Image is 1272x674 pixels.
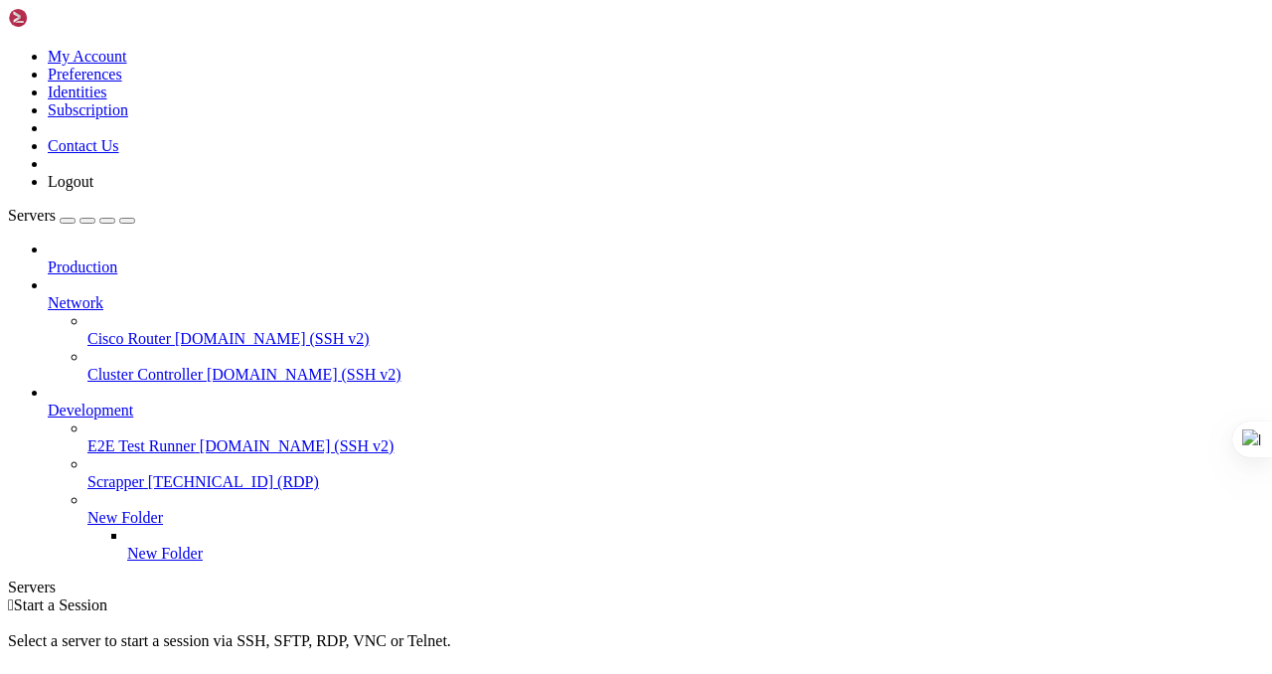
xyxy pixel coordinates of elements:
[87,437,1264,455] a: E2E Test Runner [DOMAIN_NAME] (SSH v2)
[48,241,1264,276] li: Production
[48,84,107,100] a: Identities
[207,366,401,383] span: [DOMAIN_NAME] (SSH v2)
[8,579,1264,596] div: Servers
[87,437,196,454] span: E2E Test Runner
[87,491,1264,563] li: New Folder
[48,402,1264,420] a: Development
[200,437,395,454] span: [DOMAIN_NAME] (SSH v2)
[87,509,163,526] span: New Folder
[87,348,1264,384] li: Cluster Controller [DOMAIN_NAME] (SSH v2)
[48,402,133,419] span: Development
[48,384,1264,563] li: Development
[87,420,1264,455] li: E2E Test Runner [DOMAIN_NAME] (SSH v2)
[14,596,107,613] span: Start a Session
[48,294,103,311] span: Network
[87,366,1264,384] a: Cluster Controller [DOMAIN_NAME] (SSH v2)
[8,207,56,224] span: Servers
[8,207,135,224] a: Servers
[48,48,127,65] a: My Account
[175,330,370,347] span: [DOMAIN_NAME] (SSH v2)
[48,258,1264,276] a: Production
[48,294,1264,312] a: Network
[87,473,144,490] span: Scrapper
[87,366,203,383] span: Cluster Controller
[87,330,1264,348] a: Cisco Router [DOMAIN_NAME] (SSH v2)
[87,509,1264,527] a: New Folder
[48,137,119,154] a: Contact Us
[48,173,93,190] a: Logout
[127,527,1264,563] li: New Folder
[87,473,1264,491] a: Scrapper [TECHNICAL_ID] (RDP)
[87,330,171,347] span: Cisco Router
[127,545,1264,563] a: New Folder
[48,66,122,83] a: Preferences
[8,8,122,28] img: Shellngn
[148,473,319,490] span: [TECHNICAL_ID] (RDP)
[48,101,128,118] a: Subscription
[127,545,203,562] span: New Folder
[87,455,1264,491] li: Scrapper [TECHNICAL_ID] (RDP)
[48,276,1264,384] li: Network
[87,312,1264,348] li: Cisco Router [DOMAIN_NAME] (SSH v2)
[8,596,14,613] span: 
[48,258,117,275] span: Production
